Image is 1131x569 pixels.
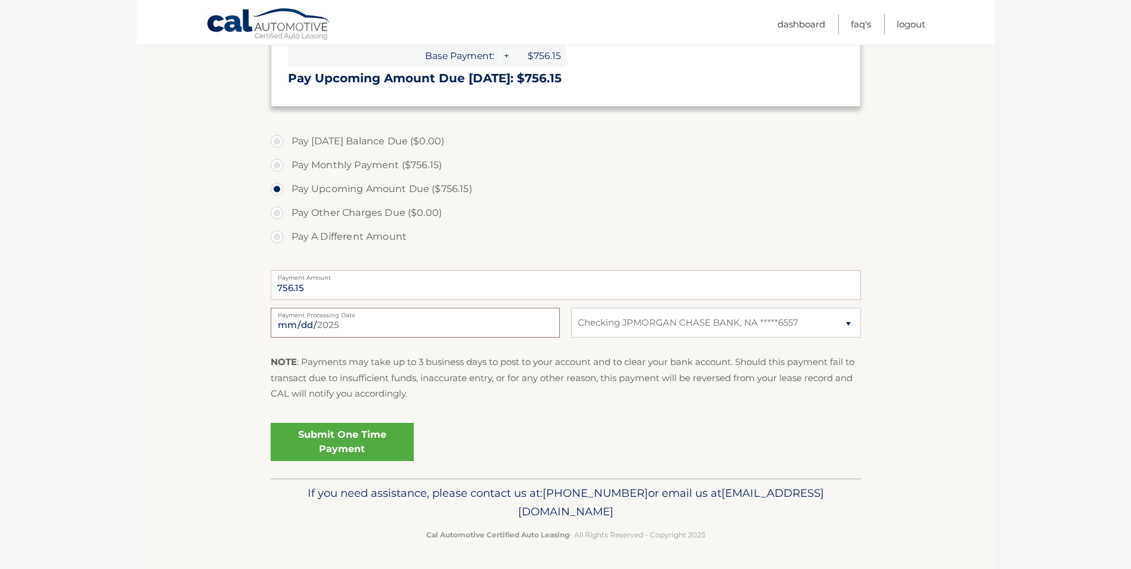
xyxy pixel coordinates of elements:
label: Pay A Different Amount [271,225,861,249]
span: [PHONE_NUMBER] [543,486,648,500]
label: Pay Upcoming Amount Due ($756.15) [271,177,861,201]
strong: Cal Automotive Certified Auto Leasing [426,530,569,539]
strong: NOTE [271,356,297,367]
span: Base Payment: [288,45,499,66]
p: : Payments may take up to 3 business days to post to your account and to clear your bank account.... [271,354,861,401]
a: Logout [897,14,925,34]
label: Payment Amount [271,270,861,280]
p: - All Rights Reserved - Copyright 2025 [278,528,853,541]
a: Submit One Time Payment [271,423,414,461]
a: Dashboard [777,14,825,34]
input: Payment Date [271,308,560,338]
a: FAQ's [851,14,871,34]
p: If you need assistance, please contact us at: or email us at [278,484,853,522]
h3: Pay Upcoming Amount Due [DATE]: $756.15 [288,71,844,86]
label: Payment Processing Date [271,308,560,317]
label: Pay [DATE] Balance Due ($0.00) [271,129,861,153]
span: + [500,45,512,66]
input: Payment Amount [271,270,861,300]
a: Cal Automotive [206,8,331,42]
span: $756.15 [512,45,566,66]
label: Pay Monthly Payment ($756.15) [271,153,861,177]
label: Pay Other Charges Due ($0.00) [271,201,861,225]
